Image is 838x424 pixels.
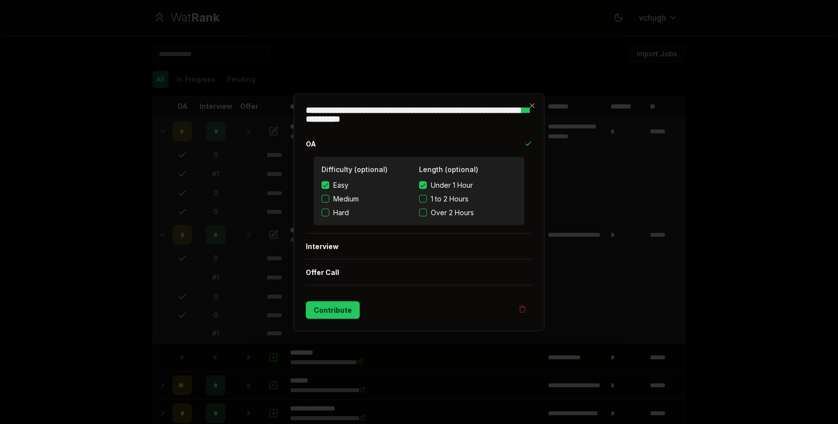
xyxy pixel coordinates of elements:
label: Difficulty (optional) [321,165,388,173]
button: Hard [321,208,329,216]
span: Under 1 Hour [431,180,473,190]
span: Hard [333,207,349,217]
div: OA [306,156,532,233]
button: Over 2 Hours [419,208,427,216]
button: Under 1 Hour [419,181,427,189]
label: Length (optional) [419,165,478,173]
span: 1 to 2 Hours [431,194,468,203]
button: Contribute [306,301,360,319]
button: OA [306,131,532,156]
span: Over 2 Hours [431,207,474,217]
span: Medium [333,194,359,203]
span: Easy [333,180,348,190]
button: Easy [321,181,329,189]
button: Medium [321,195,329,202]
button: Interview [306,233,532,259]
button: 1 to 2 Hours [419,195,427,202]
button: Offer Call [306,259,532,285]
